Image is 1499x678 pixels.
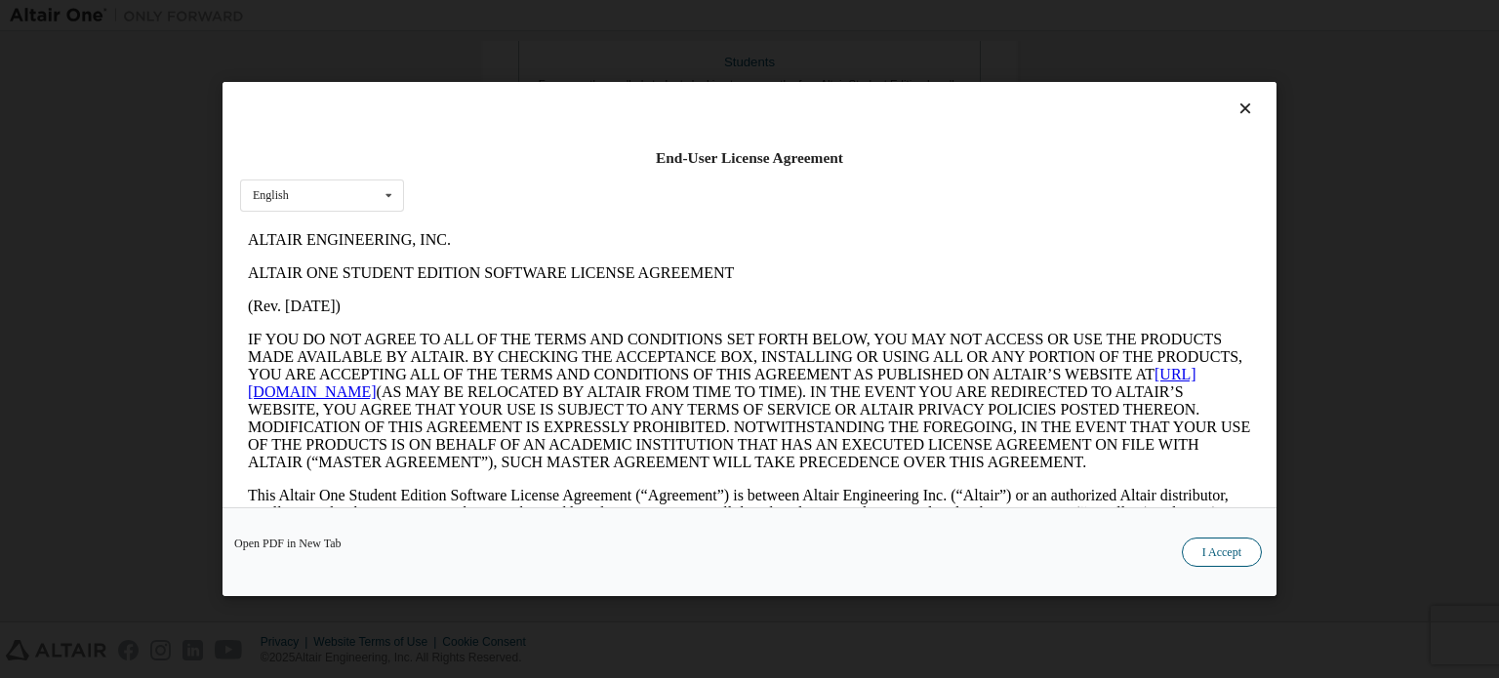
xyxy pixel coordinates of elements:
[8,8,1011,25] p: ALTAIR ENGINEERING, INC.
[8,142,956,177] a: [URL][DOMAIN_NAME]
[8,107,1011,248] p: IF YOU DO NOT AGREE TO ALL OF THE TERMS AND CONDITIONS SET FORTH BELOW, YOU MAY NOT ACCESS OR USE...
[8,263,1011,334] p: This Altair One Student Edition Software License Agreement (“Agreement”) is between Altair Engine...
[8,74,1011,92] p: (Rev. [DATE])
[234,538,342,549] a: Open PDF in New Tab
[253,189,289,201] div: English
[8,41,1011,59] p: ALTAIR ONE STUDENT EDITION SOFTWARE LICENSE AGREEMENT
[240,148,1259,168] div: End-User License Agreement
[1182,538,1262,567] button: I Accept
